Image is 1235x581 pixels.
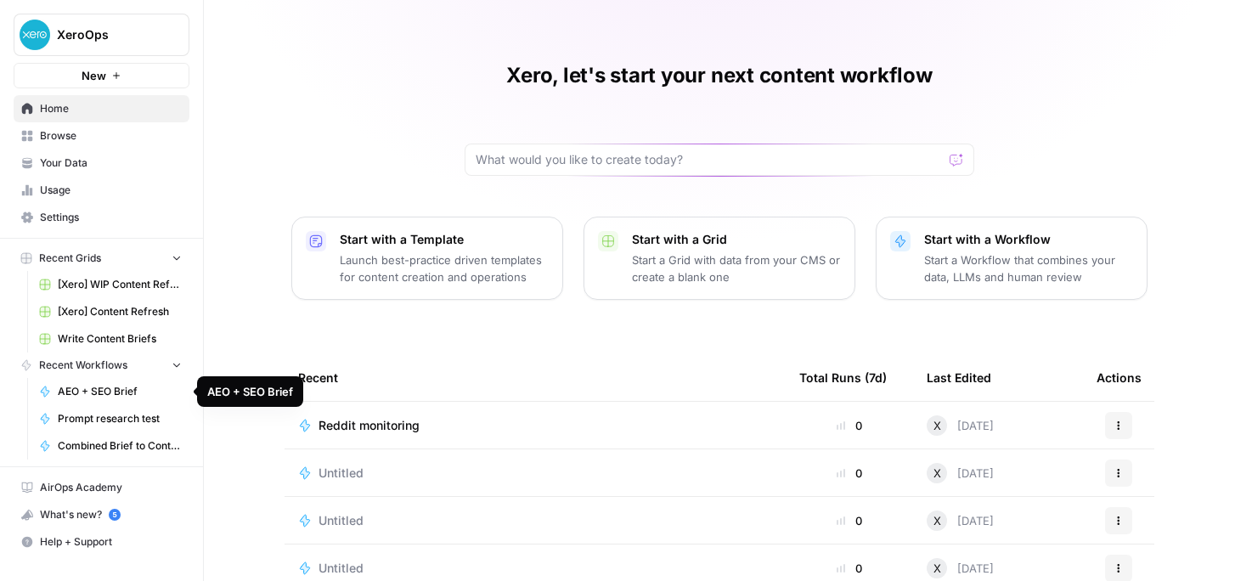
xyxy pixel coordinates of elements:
span: Combined Brief to Content [58,438,182,454]
div: [DATE] [927,415,994,436]
button: Start with a WorkflowStart a Workflow that combines your data, LLMs and human review [876,217,1148,300]
a: Prompt research test [31,405,189,432]
a: Untitled [298,465,772,482]
span: X [933,417,941,434]
a: Write Content Briefs [31,325,189,353]
span: Reddit monitoring [319,417,420,434]
span: X [933,465,941,482]
div: 0 [799,512,899,529]
a: Untitled [298,512,772,529]
a: Settings [14,204,189,231]
a: [Xero] Content Refresh [31,298,189,325]
button: New [14,63,189,88]
button: Start with a GridStart a Grid with data from your CMS or create a blank one [584,217,855,300]
button: What's new? 5 [14,501,189,528]
div: [DATE] [927,558,994,578]
button: Recent Workflows [14,353,189,378]
div: 0 [799,417,899,434]
span: AEO + SEO Brief [58,384,182,399]
div: 0 [799,465,899,482]
span: Prompt research test [58,411,182,426]
div: Actions [1097,354,1142,401]
div: Last Edited [927,354,991,401]
span: Settings [40,210,182,225]
span: Help + Support [40,534,182,550]
span: Untitled [319,512,364,529]
span: [Xero] WIP Content Refresh [58,277,182,292]
a: Your Data [14,149,189,177]
div: Recent [298,354,772,401]
h1: Xero, let's start your next content workflow [506,62,932,89]
a: Home [14,95,189,122]
a: Browse [14,122,189,149]
p: Start with a Grid [632,231,841,248]
span: Browse [40,128,182,144]
a: AEO + SEO Brief [31,378,189,405]
p: Start with a Template [340,231,549,248]
a: AirOps Academy [14,474,189,501]
p: Launch best-practice driven templates for content creation and operations [340,251,549,285]
span: Untitled [319,560,364,577]
img: XeroOps Logo [20,20,50,50]
p: Start a Grid with data from your CMS or create a blank one [632,251,841,285]
span: AirOps Academy [40,480,182,495]
span: Recent Workflows [39,358,127,373]
div: AEO + SEO Brief [207,383,293,400]
div: Total Runs (7d) [799,354,887,401]
div: 0 [799,560,899,577]
a: Usage [14,177,189,204]
a: 5 [109,509,121,521]
span: Write Content Briefs [58,331,182,347]
span: Recent Grids [39,251,101,266]
a: Untitled [298,560,772,577]
span: Usage [40,183,182,198]
p: Start with a Workflow [924,231,1133,248]
a: Reddit monitoring [298,417,772,434]
span: Your Data [40,155,182,171]
span: XeroOps [57,26,160,43]
button: Help + Support [14,528,189,556]
button: Workspace: XeroOps [14,14,189,56]
div: [DATE] [927,463,994,483]
span: Untitled [319,465,364,482]
button: Start with a TemplateLaunch best-practice driven templates for content creation and operations [291,217,563,300]
a: Combined Brief to Content [31,432,189,460]
span: X [933,560,941,577]
span: [Xero] Content Refresh [58,304,182,319]
text: 5 [112,510,116,519]
input: What would you like to create today? [476,151,943,168]
span: Home [40,101,182,116]
button: Recent Grids [14,245,189,271]
div: [DATE] [927,510,994,531]
a: [Xero] WIP Content Refresh [31,271,189,298]
p: Start a Workflow that combines your data, LLMs and human review [924,251,1133,285]
span: X [933,512,941,529]
span: New [82,67,106,84]
div: What's new? [14,502,189,527]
